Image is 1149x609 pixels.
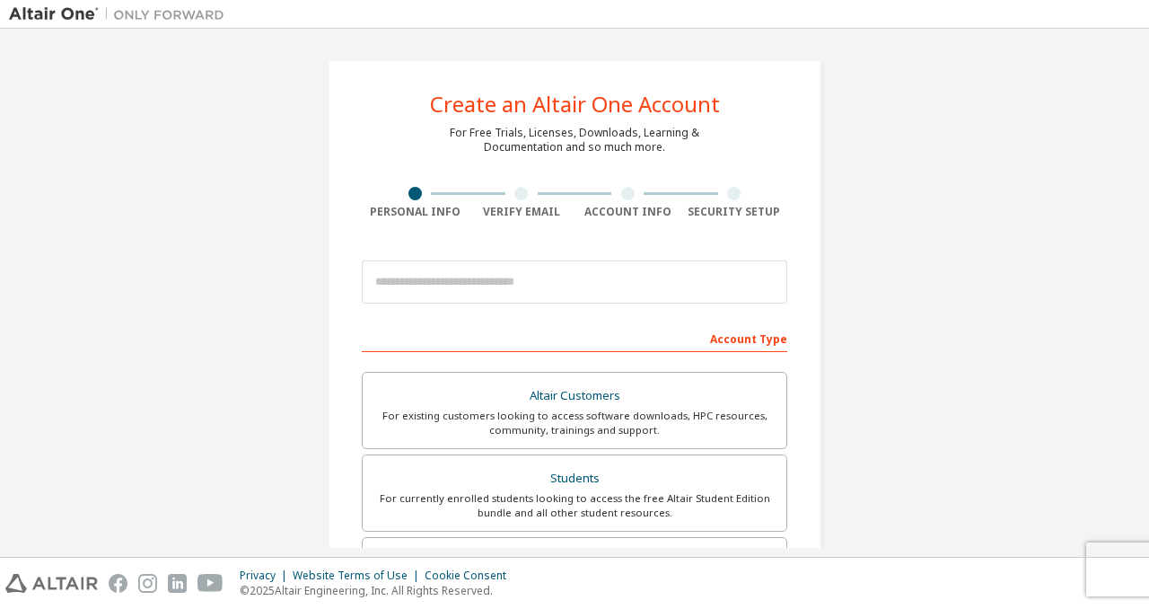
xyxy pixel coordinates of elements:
div: Website Terms of Use [293,569,425,583]
img: linkedin.svg [168,574,187,593]
div: Altair Customers [373,384,776,409]
div: Verify Email [469,205,575,219]
div: Personal Info [362,205,469,219]
img: instagram.svg [138,574,157,593]
img: youtube.svg [197,574,224,593]
p: © 2025 Altair Engineering, Inc. All Rights Reserved. [240,583,517,598]
img: altair_logo.svg [5,574,98,593]
div: Create an Altair One Account [430,93,720,115]
div: Account Info [574,205,681,219]
div: For existing customers looking to access software downloads, HPC resources, community, trainings ... [373,409,776,437]
div: For currently enrolled students looking to access the free Altair Student Edition bundle and all ... [373,491,776,520]
div: For Free Trials, Licenses, Downloads, Learning & Documentation and so much more. [450,126,699,154]
div: Privacy [240,569,293,583]
div: Cookie Consent [425,569,517,583]
div: Security Setup [681,205,788,219]
img: Altair One [9,5,233,23]
img: facebook.svg [109,574,127,593]
div: Students [373,466,776,491]
div: Account Type [362,323,787,352]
